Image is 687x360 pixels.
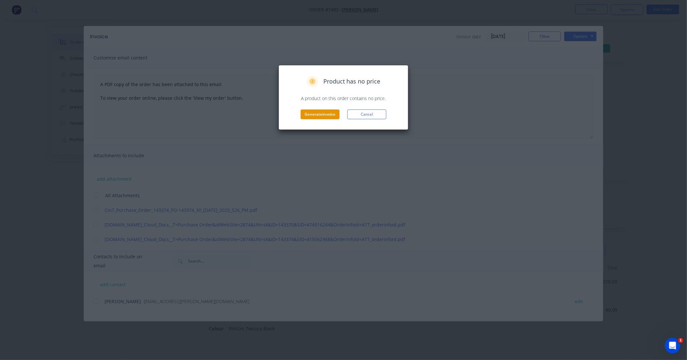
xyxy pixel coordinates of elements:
p: A product on this order contains no price. [285,95,402,102]
button: Cancel [347,109,386,119]
span: Product has no price [323,77,380,86]
span: 1 [678,338,683,343]
iframe: Intercom live chat [665,338,681,354]
button: Generateinvoice [301,109,340,119]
